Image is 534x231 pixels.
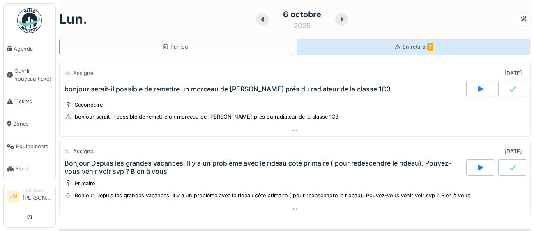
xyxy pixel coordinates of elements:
[23,187,52,205] li: [PERSON_NAME]
[16,142,52,150] span: Équipements
[75,113,338,121] div: bonjour serait-il possible de remettre un morceau de [PERSON_NAME] prés du radiateur de la classe...
[4,113,55,135] a: Zones
[4,60,55,91] a: Ouvrir nouveau ticket
[75,101,103,109] div: Secondaire
[504,147,522,155] div: [DATE]
[75,191,470,199] div: Bonjour Depuis les grandes vacances, Il y a un problème avec le rideau côté primaire ( pour redes...
[427,43,433,51] span: 7
[294,21,311,30] div: 2025
[64,85,391,93] div: bonjour serait-il possible de remettre un morceau de [PERSON_NAME] prés du radiateur de la classe...
[7,190,19,203] li: JM
[4,90,55,113] a: Tickets
[4,135,55,158] a: Équipements
[17,8,42,33] img: Badge_color-CXgf-gQk.svg
[75,180,95,187] div: Primaire
[64,159,465,175] div: Bonjour Depuis les grandes vacances, Il y a un problème avec le rideau côté primaire ( pour redes...
[14,45,52,53] span: Agenda
[23,187,52,194] div: Technicien
[14,98,52,105] span: Tickets
[403,44,433,50] span: En retard
[14,67,52,83] span: Ouvrir nouveau ticket
[73,147,93,155] div: Assigné
[283,8,321,21] div: 6 octobre
[4,158,55,180] a: Stock
[4,37,55,60] a: Agenda
[504,69,522,77] div: [DATE]
[7,187,52,207] a: JM Technicien[PERSON_NAME]
[15,165,52,173] span: Stock
[13,120,52,128] span: Zones
[73,69,93,77] div: Assigné
[162,43,190,51] div: Par jour
[59,12,87,27] h1: lun.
